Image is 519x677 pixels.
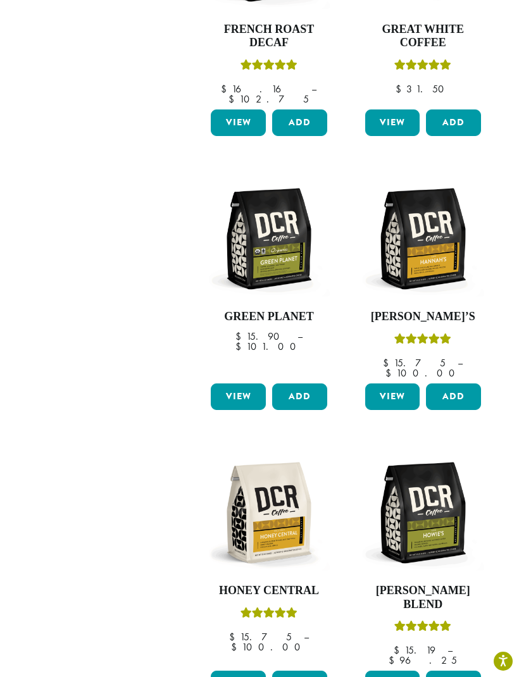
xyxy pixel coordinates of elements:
[241,606,297,624] div: Rated 5.00 out of 5
[311,82,316,96] span: –
[362,178,484,378] a: [PERSON_NAME]’sRated 5.00 out of 5
[235,330,246,343] span: $
[394,619,451,638] div: Rated 4.67 out of 5
[458,356,463,370] span: –
[229,630,240,643] span: $
[394,643,404,657] span: $
[385,366,461,380] bdi: 100.00
[208,452,330,574] img: DCR-12oz-Honey-Central-Stock-scaled.png
[231,640,242,654] span: $
[362,584,484,611] h4: [PERSON_NAME] Blend
[304,630,309,643] span: –
[211,109,266,136] a: View
[297,330,303,343] span: –
[208,452,330,666] a: Honey CentralRated 5.00 out of 5
[365,383,420,410] a: View
[272,109,327,136] button: Add
[394,332,451,351] div: Rated 5.00 out of 5
[396,82,406,96] span: $
[426,109,481,136] button: Add
[208,178,330,378] a: Green Planet
[365,109,420,136] a: View
[228,92,309,106] bdi: 102.75
[396,82,450,96] bdi: 31.50
[208,584,330,598] h4: Honey Central
[426,383,481,410] button: Add
[362,23,484,50] h4: Great White Coffee
[235,330,285,343] bdi: 15.90
[272,383,327,410] button: Add
[221,82,232,96] span: $
[383,356,446,370] bdi: 15.75
[447,643,453,657] span: –
[389,654,457,667] bdi: 96.25
[208,178,330,300] img: DCR-12oz-FTO-Green-Planet-Stock-scaled.png
[211,383,266,410] a: View
[394,643,435,657] bdi: 15.19
[394,58,451,77] div: Rated 5.00 out of 5
[231,640,306,654] bdi: 100.00
[208,310,330,324] h4: Green Planet
[208,23,330,50] h4: French Roast Decaf
[362,178,484,300] img: DCR-12oz-Hannahs-Stock-scaled.png
[241,58,297,77] div: Rated 5.00 out of 5
[235,340,246,353] span: $
[383,356,394,370] span: $
[221,82,299,96] bdi: 16.16
[362,452,484,666] a: [PERSON_NAME] BlendRated 4.67 out of 5
[389,654,399,667] span: $
[362,452,484,574] img: DCR-12oz-Howies-Stock-scaled.png
[229,630,292,643] bdi: 15.75
[385,366,396,380] span: $
[235,340,302,353] bdi: 101.00
[362,310,484,324] h4: [PERSON_NAME]’s
[228,92,239,106] span: $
